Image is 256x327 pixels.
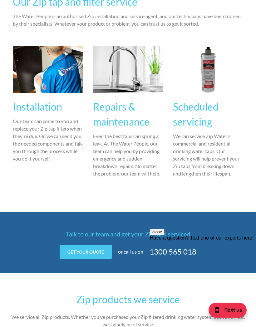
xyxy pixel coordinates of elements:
iframe: podium webchat widget bubble [194,296,256,327]
h3: Installation [13,99,83,114]
p: Even the best taps can spring a leak. At The Water People, our team can help you by providing eme... [93,132,163,177]
h4: Talk to our team and get your Zip taps serviced [6,229,250,239]
a: 1300 565 018 [150,246,196,257]
h3: Repairs & maintenance [93,99,163,129]
h3: Scheduled servicing [173,99,243,129]
img: Scheduled servicing [173,46,243,93]
p: Our team can come to you and replace your Zip tap filters when they're due. Or, we can send you t... [13,117,83,162]
h2: Zip products we service [6,292,250,307]
p: We can service Zip Water’s commercial and residential drinking water taps. Our servicing will hel... [173,132,243,177]
img: Repairs & maintenance [93,46,163,93]
img: Installation [13,46,83,93]
iframe: podium webchat widget prompt [150,229,256,304]
a: Get your quote [60,245,112,259]
p: The Water People is an authorised Zip installation and service agent, and our technicians have be... [13,12,243,27]
p: or call us on [118,248,143,255]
